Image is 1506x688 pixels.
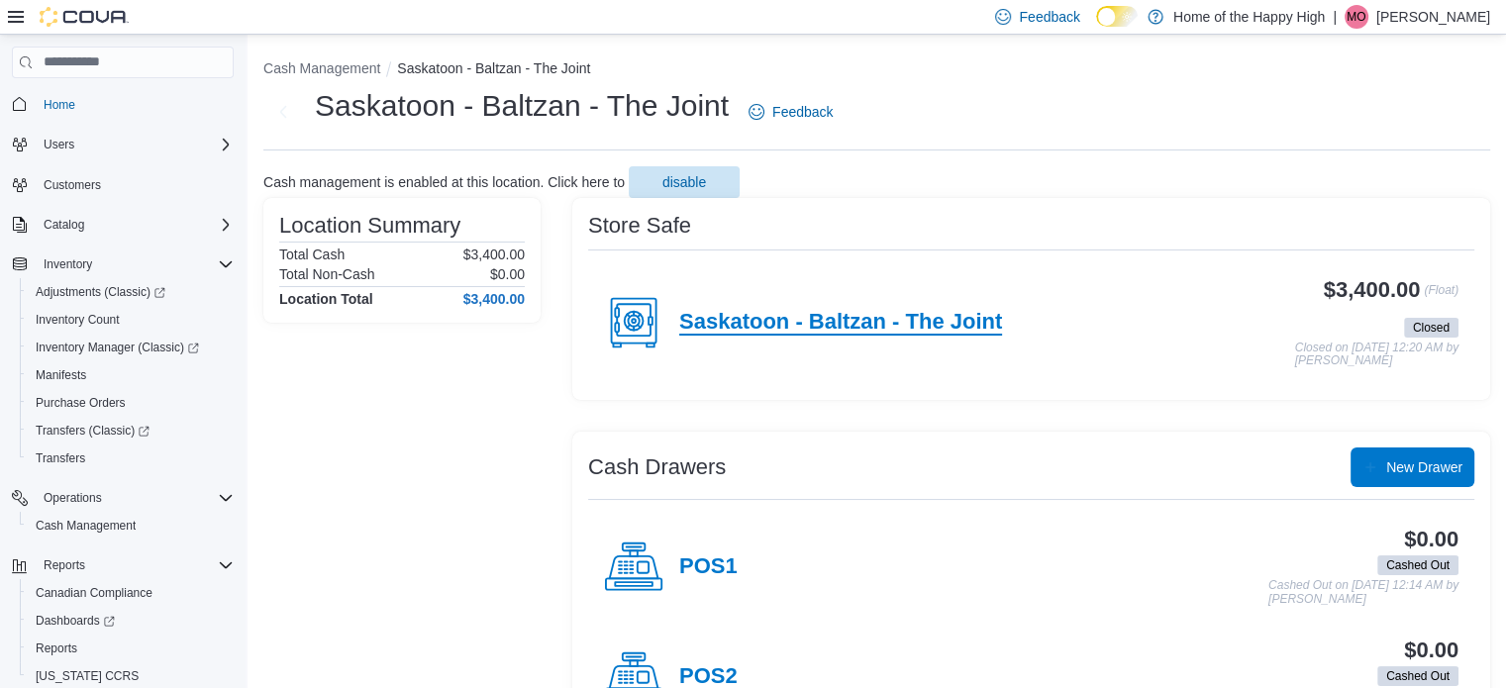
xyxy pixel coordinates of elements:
[263,60,380,76] button: Cash Management
[1268,579,1458,606] p: Cashed Out on [DATE] 12:14 AM by [PERSON_NAME]
[20,512,242,540] button: Cash Management
[4,211,242,239] button: Catalog
[662,172,706,192] span: disable
[36,213,234,237] span: Catalog
[36,367,86,383] span: Manifests
[741,92,841,132] a: Feedback
[263,174,625,190] p: Cash management is enabled at this location. Click here to
[36,284,165,300] span: Adjustments (Classic)
[20,361,242,389] button: Manifests
[20,278,242,306] a: Adjustments (Classic)
[36,133,234,156] span: Users
[28,336,234,359] span: Inventory Manager (Classic)
[44,490,102,506] span: Operations
[4,131,242,158] button: Users
[28,363,234,387] span: Manifests
[772,102,833,122] span: Feedback
[44,97,75,113] span: Home
[1019,7,1079,27] span: Feedback
[28,446,234,470] span: Transfers
[4,90,242,119] button: Home
[28,336,207,359] a: Inventory Manager (Classic)
[279,291,373,307] h4: Location Total
[28,514,144,538] a: Cash Management
[1404,528,1458,551] h3: $0.00
[1347,5,1365,29] span: MO
[28,664,234,688] span: Washington CCRS
[4,551,242,579] button: Reports
[36,553,234,577] span: Reports
[44,177,101,193] span: Customers
[36,340,199,355] span: Inventory Manager (Classic)
[1345,5,1368,29] div: Mackail Orth
[36,450,85,466] span: Transfers
[36,173,109,197] a: Customers
[36,252,234,276] span: Inventory
[588,214,691,238] h3: Store Safe
[28,308,234,332] span: Inventory Count
[1333,5,1337,29] p: |
[4,170,242,199] button: Customers
[20,444,242,472] button: Transfers
[44,557,85,573] span: Reports
[28,419,157,442] a: Transfers (Classic)
[36,640,77,656] span: Reports
[4,250,242,278] button: Inventory
[36,553,93,577] button: Reports
[1424,278,1458,314] p: (Float)
[463,291,525,307] h4: $3,400.00
[36,668,139,684] span: [US_STATE] CCRS
[263,58,1490,82] nav: An example of EuiBreadcrumbs
[28,419,234,442] span: Transfers (Classic)
[1351,447,1474,487] button: New Drawer
[315,86,729,126] h1: Saskatoon - Baltzan - The Joint
[679,310,1002,336] h4: Saskatoon - Baltzan - The Joint
[1096,6,1138,27] input: Dark Mode
[36,585,152,601] span: Canadian Compliance
[679,554,738,580] h4: POS1
[4,484,242,512] button: Operations
[36,312,120,328] span: Inventory Count
[36,93,83,117] a: Home
[20,607,242,635] a: Dashboards
[40,7,129,27] img: Cova
[36,92,234,117] span: Home
[44,217,84,233] span: Catalog
[1096,27,1097,28] span: Dark Mode
[397,60,590,76] button: Saskatoon - Baltzan - The Joint
[28,391,134,415] a: Purchase Orders
[20,334,242,361] a: Inventory Manager (Classic)
[36,172,234,197] span: Customers
[1386,457,1462,477] span: New Drawer
[1413,319,1450,337] span: Closed
[279,266,375,282] h6: Total Non-Cash
[36,613,115,629] span: Dashboards
[20,389,242,417] button: Purchase Orders
[1377,666,1458,686] span: Cashed Out
[44,256,92,272] span: Inventory
[588,455,726,479] h3: Cash Drawers
[28,637,85,660] a: Reports
[36,486,234,510] span: Operations
[1386,556,1450,574] span: Cashed Out
[1377,555,1458,575] span: Cashed Out
[490,266,525,282] p: $0.00
[1404,639,1458,662] h3: $0.00
[28,446,93,470] a: Transfers
[36,252,100,276] button: Inventory
[1173,5,1325,29] p: Home of the Happy High
[28,363,94,387] a: Manifests
[463,246,525,262] p: $3,400.00
[28,581,234,605] span: Canadian Compliance
[36,133,82,156] button: Users
[20,417,242,444] a: Transfers (Classic)
[28,514,234,538] span: Cash Management
[263,92,303,132] button: Next
[1376,5,1490,29] p: [PERSON_NAME]
[279,214,460,238] h3: Location Summary
[28,280,173,304] a: Adjustments (Classic)
[20,635,242,662] button: Reports
[1404,318,1458,338] span: Closed
[279,246,345,262] h6: Total Cash
[28,391,234,415] span: Purchase Orders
